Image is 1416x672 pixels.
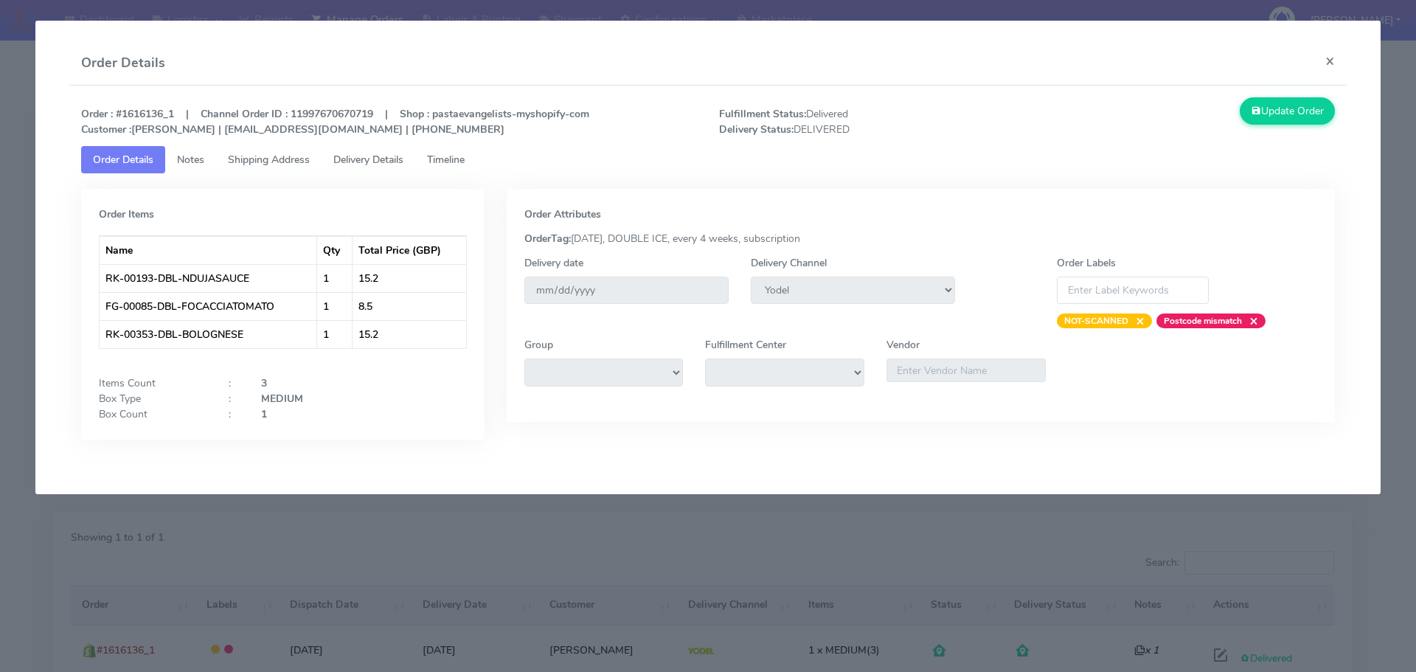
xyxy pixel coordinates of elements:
[1128,314,1145,328] span: ×
[719,107,806,121] strong: Fulfillment Status:
[524,207,601,221] strong: Order Attributes
[81,122,131,136] strong: Customer :
[333,153,403,167] span: Delivery Details
[353,320,466,348] td: 15.2
[317,292,353,320] td: 1
[524,255,583,271] label: Delivery date
[88,375,218,391] div: Items Count
[177,153,204,167] span: Notes
[1242,314,1258,328] span: ×
[1057,277,1209,304] input: Enter Label Keywords
[705,337,786,353] label: Fulfillment Center
[513,231,1329,246] div: [DATE], DOUBLE ICE, every 4 weeks, subscription
[100,320,317,348] td: RK-00353-DBL-BOLOGNESE
[1313,41,1347,80] button: Close
[353,264,466,292] td: 15.2
[886,358,1046,382] input: Enter Vendor Name
[1240,97,1336,125] button: Update Order
[524,337,553,353] label: Group
[88,391,218,406] div: Box Type
[317,236,353,264] th: Qty
[353,292,466,320] td: 8.5
[88,406,218,422] div: Box Count
[81,107,589,136] strong: Order : #1616136_1 | Channel Order ID : 11997670670719 | Shop : pastaevangelists-myshopify-com [P...
[1164,315,1242,327] strong: Postcode mismatch
[261,376,267,390] strong: 3
[218,406,250,422] div: :
[93,153,153,167] span: Order Details
[261,392,303,406] strong: MEDIUM
[524,232,571,246] strong: OrderTag:
[261,407,267,421] strong: 1
[719,122,794,136] strong: Delivery Status:
[1057,255,1116,271] label: Order Labels
[218,375,250,391] div: :
[100,264,317,292] td: RK-00193-DBL-NDUJASAUCE
[708,106,1027,137] span: Delivered DELIVERED
[751,255,827,271] label: Delivery Channel
[317,264,353,292] td: 1
[100,292,317,320] td: FG-00085-DBL-FOCACCIATOMATO
[99,207,154,221] strong: Order Items
[228,153,310,167] span: Shipping Address
[81,146,1336,173] ul: Tabs
[317,320,353,348] td: 1
[427,153,465,167] span: Timeline
[886,337,920,353] label: Vendor
[100,236,317,264] th: Name
[353,236,466,264] th: Total Price (GBP)
[218,391,250,406] div: :
[1064,315,1128,327] strong: NOT-SCANNED
[81,53,165,73] h4: Order Details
